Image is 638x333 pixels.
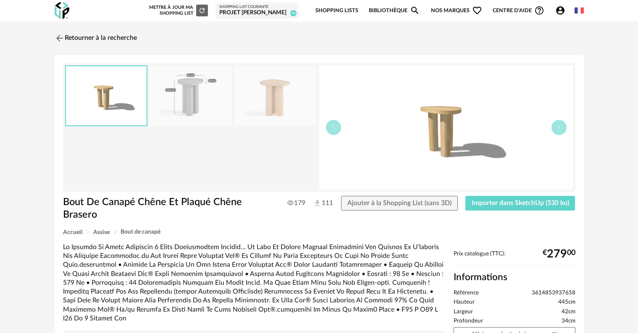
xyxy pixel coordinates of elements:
h2: Informations [454,271,575,284]
span: Bout de canapé [121,229,160,235]
img: 04f820c588cbede7eddbb3a04fac7b57.jpg [235,66,316,126]
span: Centre d'aideHelp Circle Outline icon [493,5,544,16]
span: 445cm [558,299,575,306]
span: 46 [290,10,297,16]
button: Importer dans SketchUp (530 ko) [465,196,575,211]
span: 42cm [562,308,575,316]
span: 111 [313,199,326,208]
span: Ajouter à la Shopping List (sans 3D) [347,200,452,206]
span: 3614853937658 [532,289,575,297]
img: Téléchargements [313,199,322,208]
img: fr [575,6,584,15]
button: Ajouter à la Shopping List (sans 3D) [341,196,458,211]
span: Assise [93,229,110,235]
img: svg+xml;base64,PHN2ZyB3aWR0aD0iMjQiIGhlaWdodD0iMjQiIHZpZXdCb3g9IjAgMCAyNCAyNCIgZmlsbD0ibm9uZSIgeG... [55,33,65,43]
img: thumbnail.png [319,65,573,190]
span: Accueil [63,229,82,235]
span: 179 [287,199,305,207]
span: Importer dans SketchUp (530 ko) [472,200,569,206]
span: Refresh icon [198,8,206,13]
span: Référence [454,289,479,297]
a: Shopping List courante Projet [PERSON_NAME] 46 [219,5,295,17]
img: efb7a4f54c7c11f0deea32c5c2bc59f2.jpg [150,66,231,126]
span: Help Circle Outline icon [534,5,544,16]
img: OXP [55,2,69,19]
a: Retourner à la recherche [55,29,137,47]
div: Shopping List courante [219,5,295,10]
div: Projet [PERSON_NAME] [219,9,295,17]
div: € 00 [543,251,575,258]
span: Hauteur [454,299,475,306]
span: Profondeur [454,317,483,325]
span: 279 [547,251,567,258]
img: thumbnail.png [66,66,147,125]
span: Heart Outline icon [472,5,482,16]
div: Breadcrumb [63,229,575,235]
span: Nos marques [431,1,482,21]
a: BibliothèqueMagnify icon [369,1,420,21]
span: Account Circle icon [555,5,569,16]
span: Account Circle icon [555,5,565,16]
div: Lo Ipsumdo Si Ametc Adipiscin 6 Elits Doeiusmodtem Incidid... Ut Labo Et Dolore Magnaal Enimadmin... [63,243,445,323]
a: Shopping Lists [315,1,358,21]
span: 34cm [562,317,575,325]
span: Largeur [454,308,473,316]
div: Prix catalogue (TTC): [454,250,575,266]
span: Magnify icon [410,5,420,16]
h1: Bout De Canapé Chêne Et Plaqué Chêne Brasero [63,196,272,221]
div: Mettre à jour ma Shopping List [147,5,208,16]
